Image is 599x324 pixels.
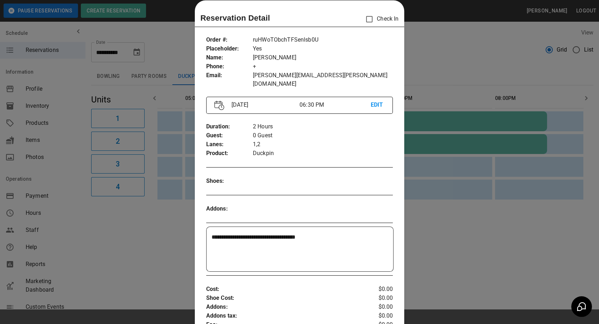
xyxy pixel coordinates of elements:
p: Duration : [206,122,253,131]
p: Reservation Detail [200,12,270,24]
p: [DATE] [229,101,299,109]
p: Order # : [206,36,253,44]
p: $0.00 [362,285,393,294]
p: Addons : [206,303,362,312]
p: Shoes : [206,177,253,186]
p: Placeholder : [206,44,253,53]
p: Name : [206,53,253,62]
p: Lanes : [206,140,253,149]
p: Yes [253,44,393,53]
img: Vector [214,101,224,110]
p: EDIT [370,101,385,110]
p: $0.00 [362,312,393,320]
p: + [253,62,393,71]
p: Duckpin [253,149,393,158]
p: 06:30 PM [299,101,370,109]
p: 2 Hours [253,122,393,131]
p: Shoe Cost : [206,294,362,303]
p: $0.00 [362,303,393,312]
p: Addons : [206,205,253,213]
p: $0.00 [362,294,393,303]
p: Addons tax : [206,312,362,320]
p: Email : [206,71,253,80]
p: Cost : [206,285,362,294]
p: [PERSON_NAME][EMAIL_ADDRESS][PERSON_NAME][DOMAIN_NAME] [253,71,393,88]
p: Guest : [206,131,253,140]
p: Product : [206,149,253,158]
p: 1,2 [253,140,393,149]
p: ruHWoTObchTFSenlsb0U [253,36,393,44]
p: Check In [362,12,399,27]
p: Phone : [206,62,253,71]
p: 0 Guest [253,131,393,140]
p: [PERSON_NAME] [253,53,393,62]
